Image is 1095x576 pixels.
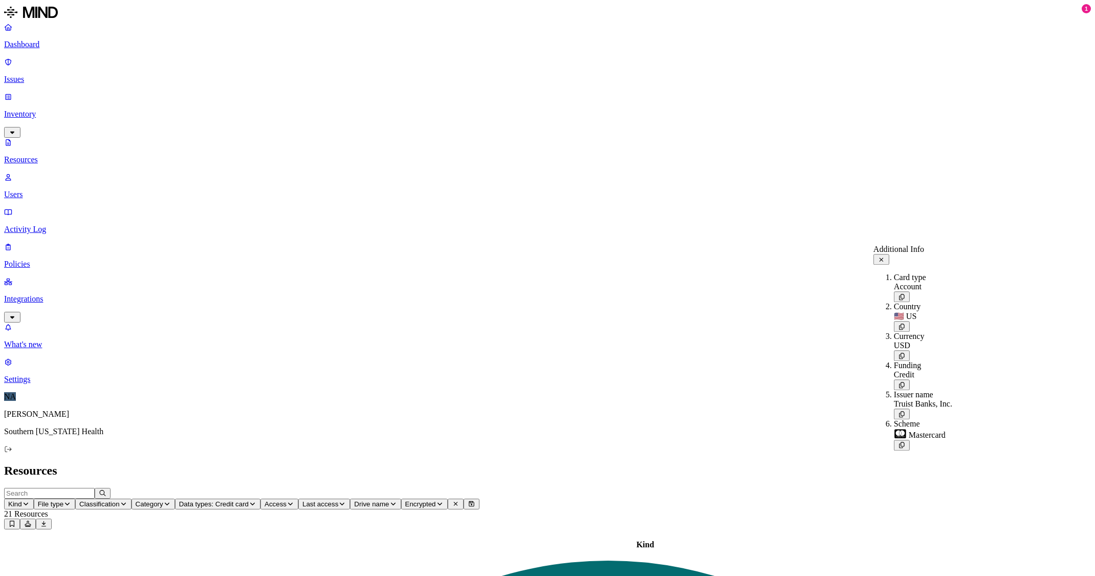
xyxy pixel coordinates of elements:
div: Mastercard [894,429,952,440]
p: What's new [4,340,1091,349]
div: Truist Banks, Inc. [894,399,952,409]
div: 🇺🇸 US [894,311,952,321]
input: Search [4,488,95,499]
span: Issuer name [894,390,933,399]
p: Users [4,190,1091,199]
span: Country [894,302,921,311]
p: Inventory [4,110,1091,119]
div: USD [894,341,952,350]
div: Credit [894,370,952,379]
span: Drive name [354,500,389,508]
p: Issues [4,75,1091,84]
span: Last access [302,500,338,508]
p: Resources [4,155,1091,164]
span: File type [38,500,63,508]
span: NA [4,392,16,401]
p: Policies [4,260,1091,269]
span: Card type [894,273,926,282]
span: 21 Resources [4,509,48,518]
span: Scheme [894,419,920,428]
img: MIND [4,4,58,20]
p: Southern [US_STATE] Health [4,427,1091,436]
span: Data types: Credit card [179,500,249,508]
p: Integrations [4,294,1091,304]
span: Access [265,500,287,508]
span: Classification [79,500,120,508]
span: Currency [894,332,925,340]
p: Activity Log [4,225,1091,234]
h2: Resources [4,464,1091,478]
span: Category [136,500,163,508]
span: Kind [8,500,22,508]
p: Settings [4,375,1091,384]
span: Funding [894,361,921,370]
div: 1 [1082,4,1091,13]
div: Account [894,282,952,291]
span: Encrypted [405,500,436,508]
p: Dashboard [4,40,1091,49]
div: Additional Info [873,245,952,254]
